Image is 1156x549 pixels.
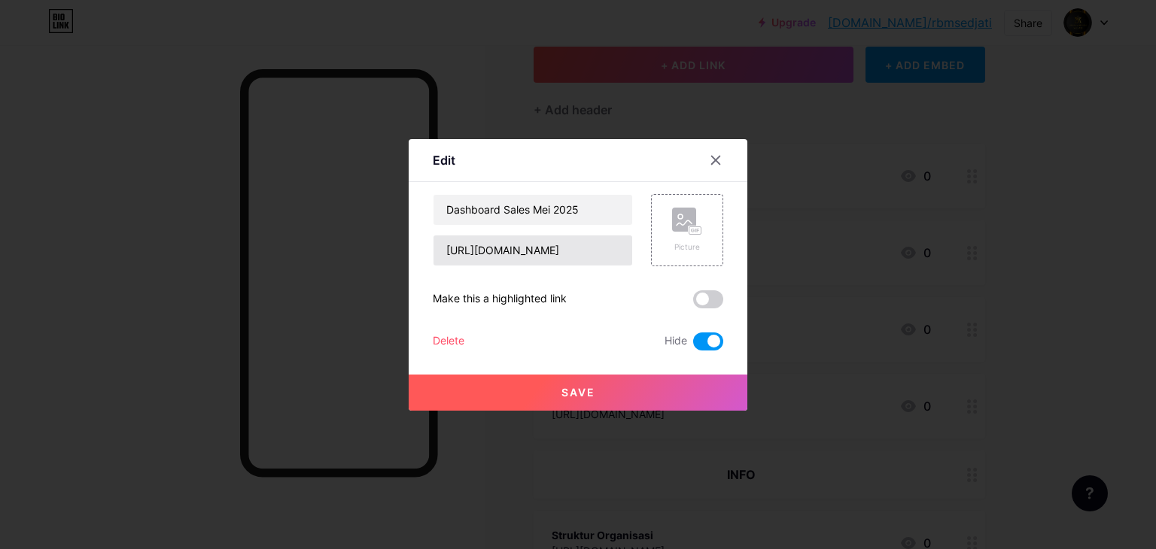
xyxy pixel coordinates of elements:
[561,386,595,399] span: Save
[433,290,567,308] div: Make this a highlighted link
[433,151,455,169] div: Edit
[433,195,632,225] input: Title
[672,241,702,253] div: Picture
[433,332,464,350] div: Delete
[665,332,687,350] span: Hide
[433,235,632,265] input: URL
[409,375,747,411] button: Save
